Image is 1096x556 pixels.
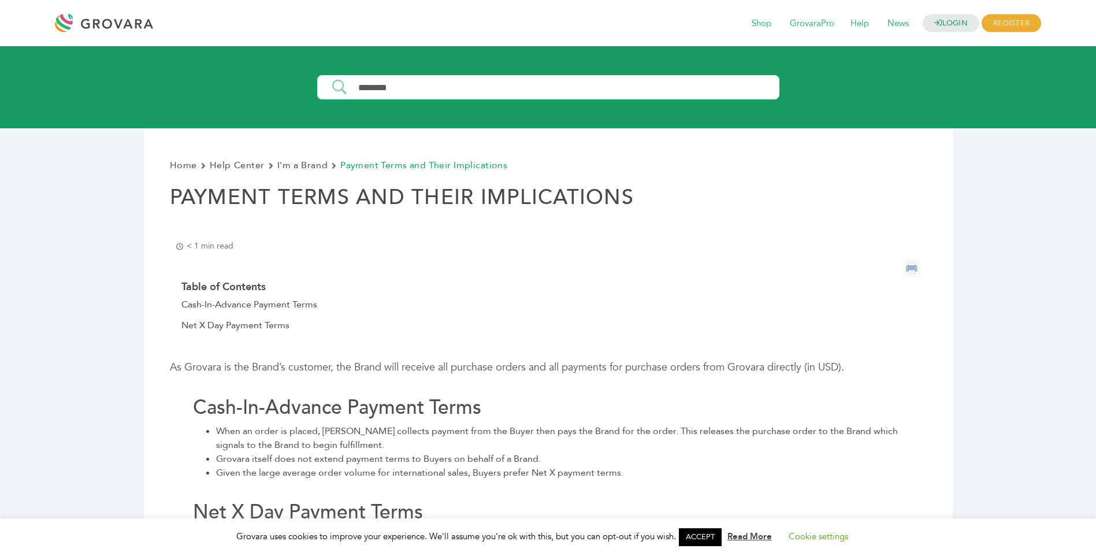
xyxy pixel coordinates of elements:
a: I'm a Brand [277,158,328,173]
h1: Payment Terms and Their Implications [170,185,927,233]
h2: Net X Day Payment Terms [170,500,927,524]
li: When an order is placed, [PERSON_NAME] collects payment from the Buyer then pays the Brand for th... [216,424,927,452]
p: As Grovara is the Brand’s customer, the Brand will receive all purchase orders and all payments f... [170,359,927,375]
span: GrovaraPro [782,13,842,35]
a: News [879,17,917,30]
a: Help [842,17,877,30]
span: REGISTER [982,14,1041,32]
a: Read More [727,531,772,542]
a: LOGIN [923,14,979,32]
a: ACCEPT [679,528,722,546]
p: < 1 min read [176,242,233,251]
span: Payment Terms and Their Implications [340,158,507,173]
a: GrovaraPro [782,17,842,30]
li: Grovara itself does not extend payment terms to Buyers on behalf of a Brand. [216,452,927,466]
h2: Cash-In-Advance Payment Terms [170,395,927,420]
span: Help [842,13,877,35]
a: Shop [744,17,779,30]
a: Cash-In-Advance Payment Terms [181,298,317,313]
input: Search Input [350,83,776,92]
li: Given the large average order volume for international sales, Buyers prefer Net X payment terms. [216,466,927,480]
a: Help Center [210,158,265,173]
a: Home [170,158,197,173]
a: Net X Day Payment Terms [181,318,289,333]
span: Grovara uses cookies to improve your experience. We'll assume you're ok with this, but you can op... [236,531,860,542]
span: News [879,13,917,35]
a: Cookie settings [789,531,848,542]
span: Shop [744,13,779,35]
